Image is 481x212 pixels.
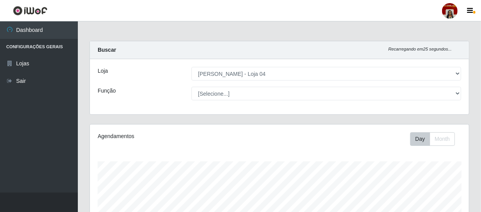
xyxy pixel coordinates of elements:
div: Agendamentos [98,132,242,140]
button: Day [410,132,430,146]
label: Loja [98,67,108,75]
strong: Buscar [98,47,116,53]
button: Month [430,132,455,146]
div: First group [410,132,455,146]
img: CoreUI Logo [13,6,47,16]
div: Toolbar with button groups [410,132,461,146]
label: Função [98,87,116,95]
i: Recarregando em 25 segundos... [388,47,452,51]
